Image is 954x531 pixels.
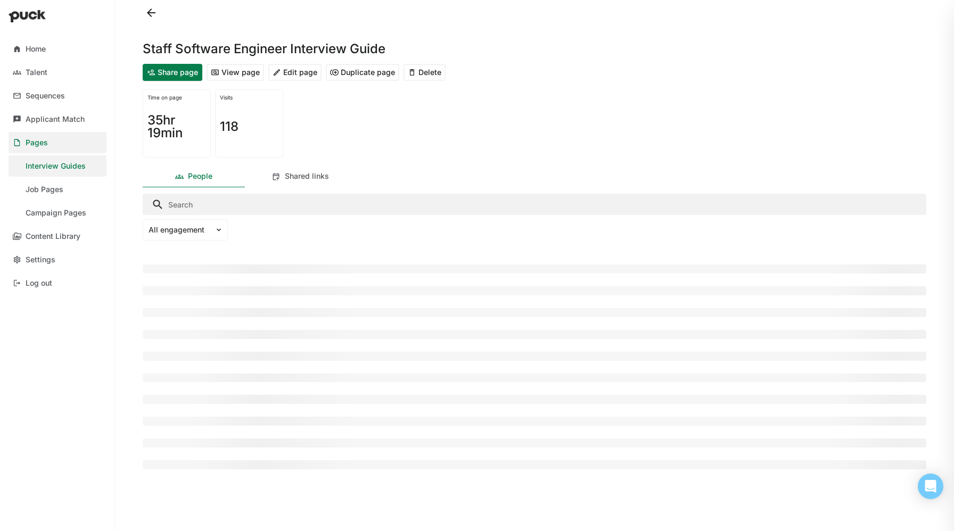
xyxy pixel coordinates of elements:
[404,64,446,81] button: Delete
[188,172,212,181] div: People
[147,94,206,101] div: Time on page
[9,179,106,200] a: Job Pages
[268,64,322,81] button: Edit page
[143,64,202,81] button: Share page
[26,115,85,124] div: Applicant Match
[26,68,47,77] div: Talent
[220,120,238,133] h1: 118
[26,45,46,54] div: Home
[26,92,65,101] div: Sequences
[9,132,106,153] a: Pages
[9,249,106,270] a: Settings
[9,226,106,247] a: Content Library
[326,64,399,81] button: Duplicate page
[26,279,52,288] div: Log out
[9,85,106,106] a: Sequences
[26,185,63,194] div: Job Pages
[220,94,278,101] div: Visits
[9,202,106,223] a: Campaign Pages
[26,138,48,147] div: Pages
[9,155,106,177] a: Interview Guides
[26,209,86,218] div: Campaign Pages
[26,255,55,264] div: Settings
[26,162,86,171] div: Interview Guides
[143,194,926,215] input: Search
[285,172,329,181] div: Shared links
[207,64,264,81] button: View page
[147,114,206,139] h1: 35hr 19min
[9,109,106,130] a: Applicant Match
[26,232,80,241] div: Content Library
[9,62,106,83] a: Talent
[9,38,106,60] a: Home
[143,43,385,55] h1: Staff Software Engineer Interview Guide
[918,474,943,499] div: Open Intercom Messenger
